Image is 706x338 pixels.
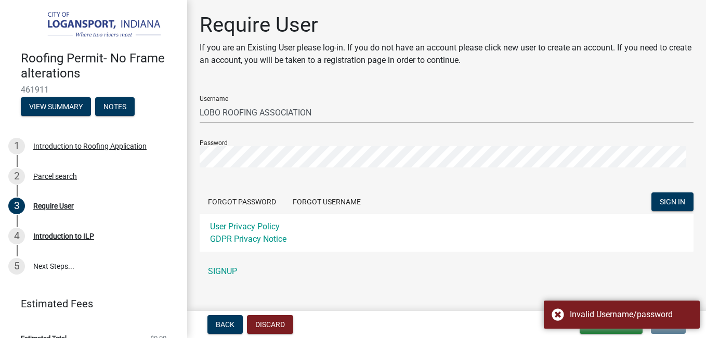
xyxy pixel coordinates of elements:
[8,293,171,314] a: Estimated Fees
[33,142,147,150] div: Introduction to Roofing Application
[8,168,25,185] div: 2
[33,202,74,210] div: Require User
[21,97,91,116] button: View Summary
[210,234,286,244] a: GDPR Privacy Notice
[8,228,25,244] div: 4
[651,192,694,211] button: SIGN IN
[33,232,94,240] div: Introduction to ILP
[21,11,171,40] img: City of Logansport, Indiana
[570,308,692,321] div: Invalid Username/password
[8,258,25,275] div: 5
[8,138,25,154] div: 1
[200,261,694,282] a: SIGNUP
[210,222,280,231] a: User Privacy Policy
[247,315,293,334] button: Discard
[284,192,369,211] button: Forgot Username
[95,97,135,116] button: Notes
[207,315,243,334] button: Back
[21,51,179,81] h4: Roofing Permit- No Frame alterations
[216,320,234,329] span: Back
[8,198,25,214] div: 3
[33,173,77,180] div: Parcel search
[21,103,91,112] wm-modal-confirm: Summary
[200,192,284,211] button: Forgot Password
[95,103,135,112] wm-modal-confirm: Notes
[200,42,694,67] p: If you are an Existing User please log-in. If you do not have an account please click new user to...
[660,198,685,206] span: SIGN IN
[21,85,166,95] span: 461911
[200,12,694,37] h1: Require User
